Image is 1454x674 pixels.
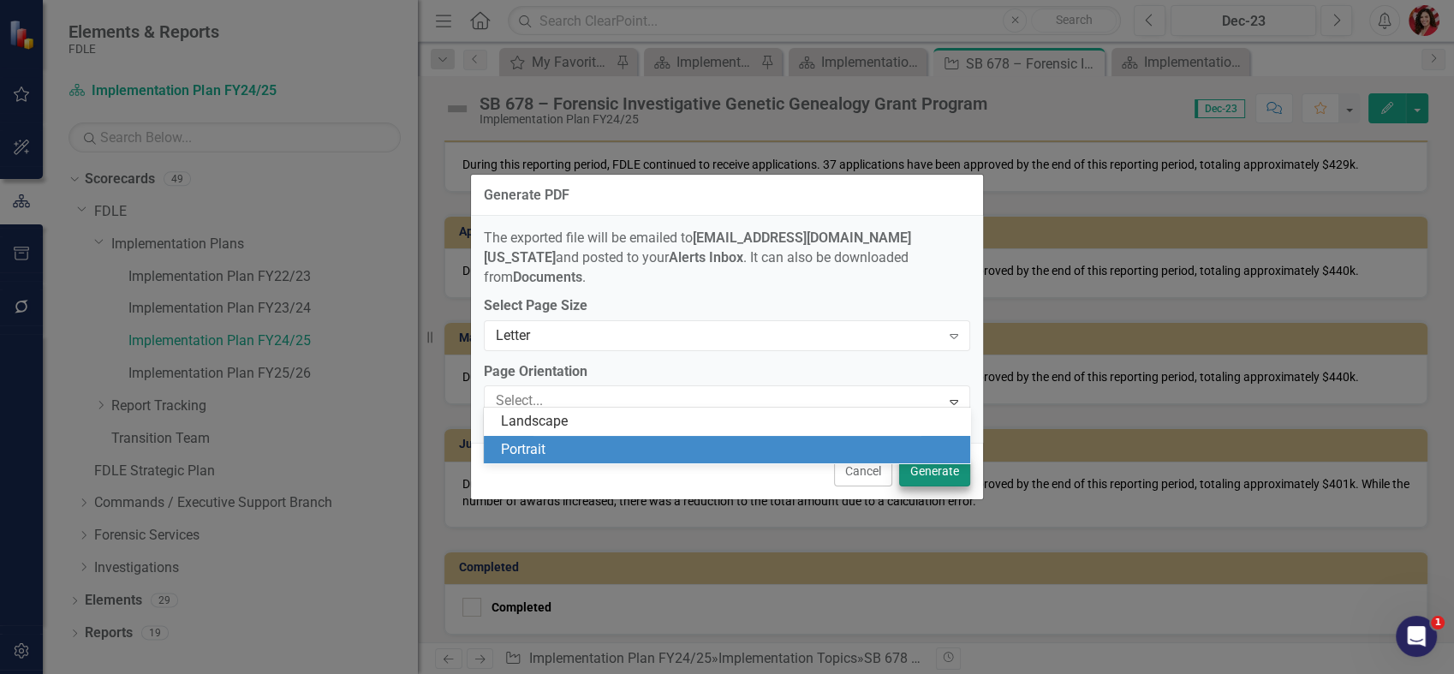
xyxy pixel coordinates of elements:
span: The exported file will be emailed to and posted to your . It can also be downloaded from . [484,230,911,285]
div: Generate PDF [484,188,569,203]
label: Select Page Size [484,296,970,316]
div: Landscape [501,412,960,432]
label: Page Orientation [484,362,970,382]
strong: Documents [513,269,582,285]
strong: Alerts Inbox [669,249,743,265]
strong: [EMAIL_ADDRESS][DOMAIN_NAME][US_STATE] [484,230,911,265]
div: Portrait [501,440,960,460]
iframe: Intercom live chat [1396,616,1437,657]
button: Generate [899,456,970,486]
button: Cancel [834,456,892,486]
span: 1 [1431,616,1445,629]
div: Letter [496,325,940,345]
